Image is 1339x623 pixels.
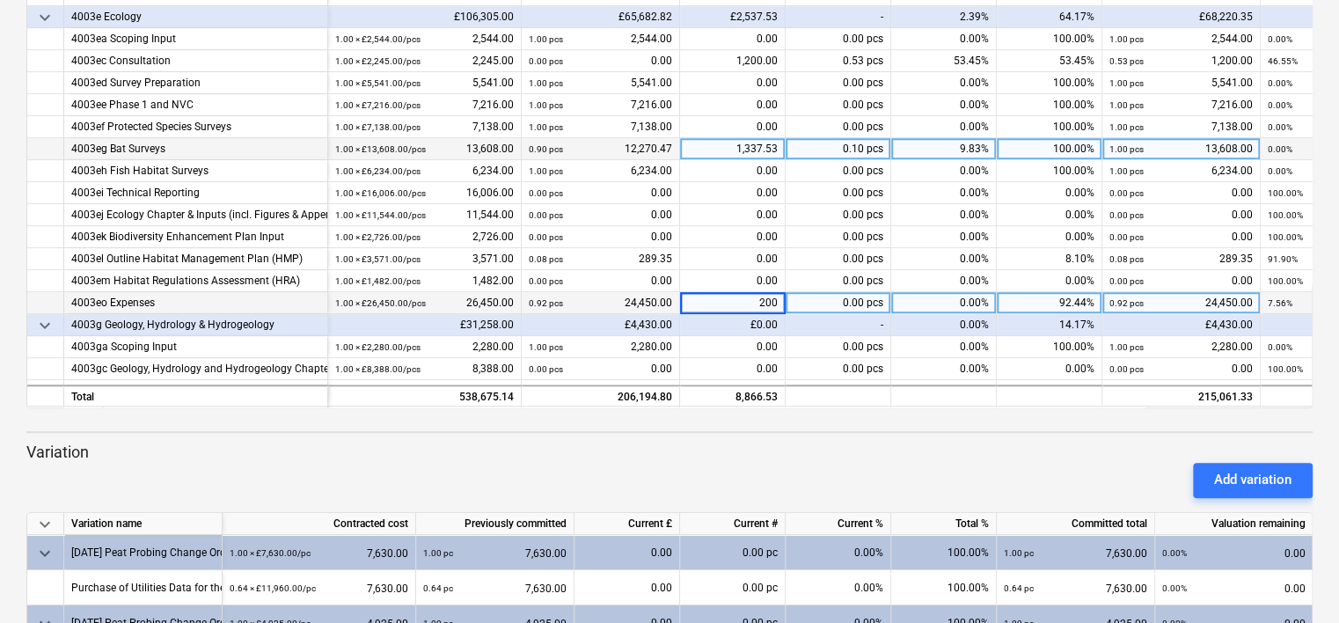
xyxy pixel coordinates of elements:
div: 12,270.47 [529,138,672,160]
div: 0.00% [997,380,1102,402]
div: 4003ei Technical Reporting [71,182,320,204]
div: 1,200.00 [680,50,786,72]
div: Total [64,385,328,407]
small: 1.00 pcs [1109,342,1144,352]
div: 0.00 [680,160,786,182]
div: 0.00 pcs [786,226,891,248]
small: 1.00 pcs [1109,166,1144,176]
div: 4003em Habitat Regulations Assessment (HRA) [71,270,320,292]
div: Contracted cost [223,513,416,535]
div: 4003ga Scoping Input [71,336,320,358]
div: 0.00% [891,270,997,292]
div: 0.00 [529,380,672,402]
p: Variation [26,442,1313,463]
div: 0.00 pcs [786,94,891,116]
div: 7,630.00 [1004,570,1147,606]
div: 100.00% [997,160,1102,182]
div: Valuation remaining [1155,513,1313,535]
small: 91.90% [1268,254,1298,264]
div: 0.00% [891,72,997,94]
div: 0.53 pcs [786,50,891,72]
div: 24,450.00 [529,292,672,314]
div: 6,234.00 [1109,160,1253,182]
div: 16,006.00 [335,182,514,204]
div: 8,866.53 [680,385,786,407]
small: 0.00 pcs [1109,210,1144,220]
small: 0.00 pcs [529,232,563,242]
div: 206,194.80 [529,387,672,409]
small: 0.00 pcs [1109,232,1144,242]
small: 0.00 pcs [1109,364,1144,374]
div: 0.00% [997,204,1102,226]
div: 9.83% [891,138,997,160]
small: 1.00 × £16,006.00 / pcs [335,188,426,198]
small: 0.64 pc [1004,583,1034,593]
div: 0.00 [1109,226,1253,248]
div: 4003ed Survey Preparation [71,72,320,94]
div: 0.00% [891,314,997,336]
div: 0.00% [997,182,1102,204]
div: 53.45% [891,50,997,72]
small: 1.00 × £8,388.00 / pcs [335,364,421,374]
div: 0.00 pcs [786,270,891,292]
div: £4,430.00 [1102,314,1261,336]
small: 46.55% [1268,56,1298,66]
small: 0.92 pcs [1109,298,1144,308]
div: 0.00 [1109,380,1253,402]
div: 0.00% [786,570,891,605]
small: 0.00 pcs [529,364,563,374]
div: 8.10% [997,248,1102,270]
div: 0.00% [891,292,997,314]
div: 0.00 pc [680,570,786,605]
div: 0.00 [680,358,786,380]
div: 2.39% [891,6,997,28]
small: 1.00 × £26,450.00 / pcs [335,298,426,308]
small: 1.00 × £11,544.00 / pcs [335,210,426,220]
div: 2025-02-04 Peat Probing Change Order [71,535,235,569]
div: 0.00 pcs [786,72,891,94]
div: Previously committed [416,513,574,535]
span: keyboard_arrow_down [34,315,55,336]
div: Total % [891,513,997,535]
div: 0.00% [997,270,1102,292]
div: 4003ef Protected Species Surveys [71,116,320,138]
div: 0.00% [891,116,997,138]
div: 0.00% [997,358,1102,380]
div: 5,541.00 [335,72,514,94]
div: 0.00 [680,94,786,116]
div: 215,061.33 [1102,385,1261,407]
small: 0.00 pcs [529,276,563,286]
small: 0.00% [1162,548,1187,558]
small: 0.00% [1268,78,1292,88]
button: Add variation [1193,463,1313,498]
div: 7,138.00 [335,116,514,138]
div: £0.00 [680,314,786,336]
div: 0.00% [891,336,997,358]
span: keyboard_arrow_down [34,513,55,534]
span: keyboard_arrow_down [34,7,55,28]
div: 6,234.00 [529,160,672,182]
div: 26,450.00 [335,292,514,314]
div: £2,537.53 [680,6,786,28]
div: 0.00% [891,226,997,248]
div: 0.00 [680,226,786,248]
div: 0.00 [680,72,786,94]
small: 1.00 × £2,245.00 / pcs [335,56,421,66]
div: 0.00% [891,358,997,380]
div: 7,216.00 [529,94,672,116]
div: 100.00% [997,138,1102,160]
small: 1.00 pcs [529,342,563,352]
div: 7,138.00 [1109,116,1253,138]
div: 0.00 [680,336,786,358]
div: 289.35 [529,248,672,270]
small: 1.00 pcs [1109,122,1144,132]
div: 2,726.00 [335,226,514,248]
div: 4003ek Biodiversity Enhancement Plan Input [71,226,320,248]
div: 5,541.00 [1109,72,1253,94]
small: 0.00 pcs [529,56,563,66]
div: Current % [786,513,891,535]
div: 100.00% [891,570,997,605]
div: 0.00% [786,535,891,570]
small: 1.00 pcs [529,78,563,88]
div: £68,220.35 [1102,6,1261,28]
